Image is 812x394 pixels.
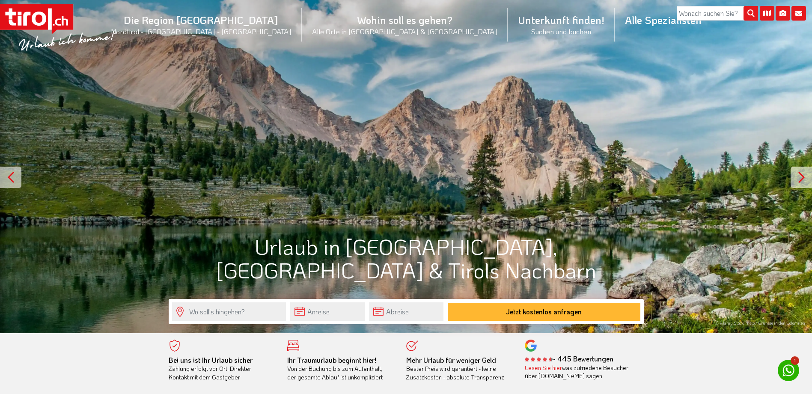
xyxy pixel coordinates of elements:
a: 1 [778,360,799,381]
a: Lesen Sie hier [525,364,562,372]
div: Bester Preis wird garantiert - keine Zusatzkosten - absolute Transparenz [406,356,512,382]
b: Bei uns ist Ihr Urlaub sicher [169,355,253,364]
button: Jetzt kostenlos anfragen [448,303,640,321]
i: Karte öffnen [760,6,774,21]
a: Alle Spezialisten [615,4,712,36]
input: Wo soll's hingehen? [172,302,286,321]
div: was zufriedene Besucher über [DOMAIN_NAME] sagen [525,364,631,380]
small: Nordtirol - [GEOGRAPHIC_DATA] - [GEOGRAPHIC_DATA] [111,27,291,36]
i: Fotogalerie [776,6,790,21]
i: Kontakt [791,6,806,21]
b: Mehr Urlaub für weniger Geld [406,355,496,364]
div: Zahlung erfolgt vor Ort. Direkter Kontakt mit dem Gastgeber [169,356,275,382]
b: - 445 Bewertungen [525,354,613,363]
input: Anreise [290,302,365,321]
div: Von der Buchung bis zum Aufenthalt, der gesamte Ablauf ist unkompliziert [287,356,393,382]
input: Abreise [369,302,443,321]
input: Wonach suchen Sie? [677,6,758,21]
small: Alle Orte in [GEOGRAPHIC_DATA] & [GEOGRAPHIC_DATA] [312,27,497,36]
a: Wohin soll es gehen?Alle Orte in [GEOGRAPHIC_DATA] & [GEOGRAPHIC_DATA] [302,4,508,45]
span: 1 [791,356,799,365]
small: Suchen und buchen [518,27,604,36]
a: Unterkunft finden!Suchen und buchen [508,4,615,45]
b: Ihr Traumurlaub beginnt hier! [287,355,376,364]
a: Die Region [GEOGRAPHIC_DATA]Nordtirol - [GEOGRAPHIC_DATA] - [GEOGRAPHIC_DATA] [101,4,302,45]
